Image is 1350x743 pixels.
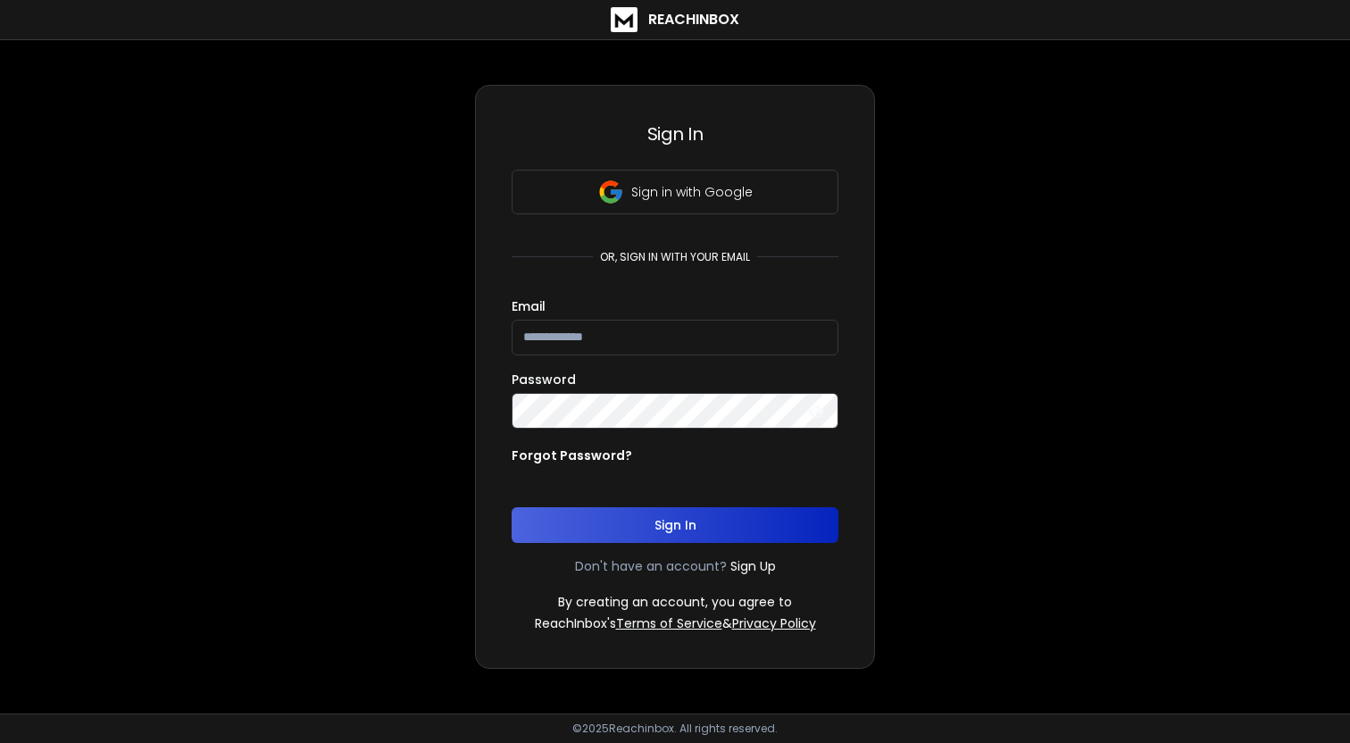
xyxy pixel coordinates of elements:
button: Sign In [512,507,838,543]
label: Password [512,373,576,386]
p: Forgot Password? [512,447,632,464]
label: Email [512,300,546,313]
h3: Sign In [512,121,838,146]
button: Sign in with Google [512,170,838,214]
a: ReachInbox [611,7,739,32]
p: Don't have an account? [575,557,727,575]
a: Sign Up [730,557,776,575]
p: Sign in with Google [631,183,753,201]
a: Privacy Policy [732,614,816,632]
img: logo [611,7,637,32]
p: or, sign in with your email [593,250,757,264]
p: ReachInbox's & [535,614,816,632]
h1: ReachInbox [648,9,739,30]
a: Terms of Service [616,614,722,632]
p: © 2025 Reachinbox. All rights reserved. [572,722,778,736]
p: By creating an account, you agree to [558,593,792,611]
